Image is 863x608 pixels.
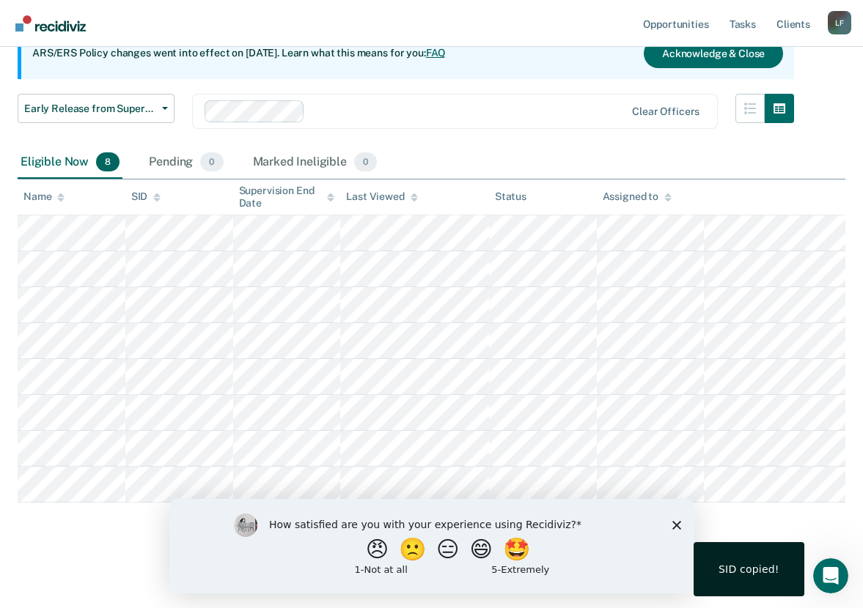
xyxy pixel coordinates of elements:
div: Supervision End Date [239,185,335,210]
div: L F [828,11,851,34]
a: FAQ [426,47,447,59]
div: Last Viewed [346,190,417,203]
span: 8 [96,152,120,171]
div: Pending0 [146,147,226,179]
img: Recidiviz [15,15,86,31]
span: Early Release from Supervision [24,103,156,115]
iframe: Intercom live chat [813,558,848,593]
button: Profile dropdown button [828,11,851,34]
div: SID copied! [719,563,779,576]
iframe: Survey by Kim from Recidiviz [169,499,694,593]
div: SID [131,190,161,203]
span: 0 [200,152,223,171]
div: Assigned to [603,190,672,203]
div: Eligible Now8 [18,147,122,179]
div: Marked Ineligible0 [250,147,381,179]
div: Name [23,190,65,203]
div: Clear officers [632,105,699,118]
button: Early Release from Supervision [18,94,175,123]
span: 0 [354,152,377,171]
button: Acknowledge & Close [644,39,783,68]
div: Status [495,190,526,203]
p: ARS/ERS Policy changes went into effect on [DATE]. Learn what this means for you: [32,46,446,61]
